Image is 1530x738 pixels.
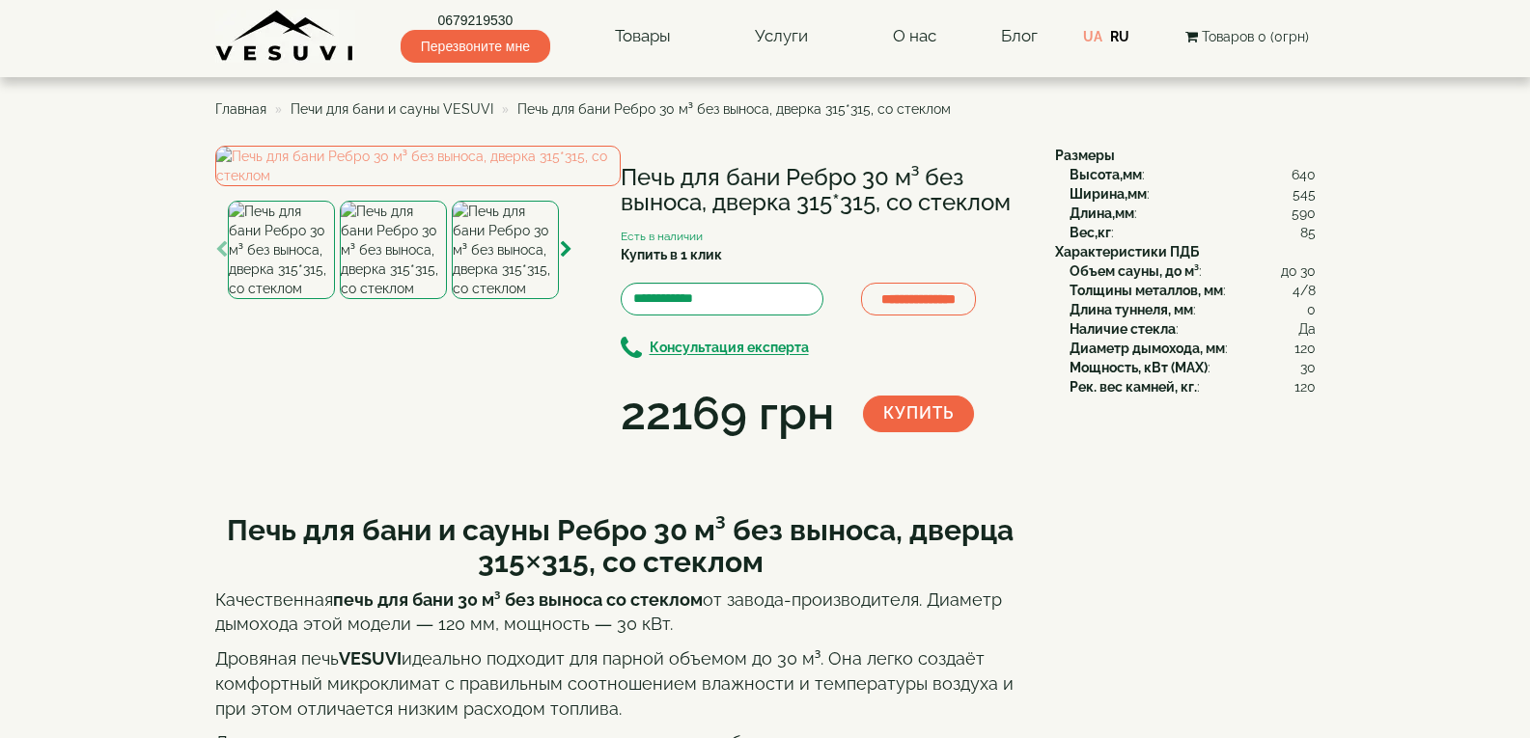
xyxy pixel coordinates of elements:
b: Мощность, кВт (MAX) [1070,360,1208,375]
img: Печь для бани Ребро 30 м³ без выноса, дверка 315*315, со стеклом [215,146,621,186]
div: : [1070,377,1316,396]
p: Дровяная печь идеально подходит для парной объемом до 30 м³. Она легко создаёт комфортный микрокл... [215,646,1026,721]
a: 0679219530 [401,11,550,30]
a: UA [1083,29,1102,44]
b: Толщины металлов, мм [1070,283,1223,298]
span: до 30 [1281,261,1316,281]
div: : [1070,204,1316,223]
a: Главная [215,101,266,117]
strong: VESUVI [339,648,402,669]
b: Вес,кг [1070,225,1111,240]
a: О нас [874,14,956,59]
div: : [1070,319,1316,339]
span: 120 [1294,339,1316,358]
span: 545 [1293,184,1316,204]
a: Товары [596,14,690,59]
b: Ширина,мм [1070,186,1147,202]
span: 590 [1292,204,1316,223]
div: 22169 грн [621,381,834,447]
label: Купить в 1 клик [621,245,722,264]
h1: Печь для бани Ребро 30 м³ без выноса, дверка 315*315, со стеклом [621,165,1026,216]
img: Завод VESUVI [215,10,355,63]
a: RU [1110,29,1129,44]
span: 0 [1307,300,1316,319]
button: Купить [863,396,974,432]
div: : [1070,261,1316,281]
small: Есть в наличии [621,230,703,243]
div: : [1070,358,1316,377]
img: Печь для бани Ребро 30 м³ без выноса, дверка 315*315, со стеклом [228,201,335,299]
div: : [1070,300,1316,319]
b: Размеры [1055,148,1115,163]
a: Блог [1001,26,1038,45]
span: 85 [1300,223,1316,242]
span: Товаров 0 (0грн) [1202,29,1309,44]
div: : [1070,339,1316,358]
b: Наличие стекла [1070,321,1176,337]
b: Рек. вес камней, кг. [1070,379,1197,395]
img: Печь для бани Ребро 30 м³ без выноса, дверка 315*315, со стеклом [340,201,447,299]
a: Услуги [736,14,827,59]
b: Высота,мм [1070,167,1142,182]
strong: печь для бани 30 м³ без выноса со стеклом [333,589,703,610]
strong: Печь для бани и сауны Ребро 30 м³ без выноса, дверца 315×315, со стеклом [227,513,1014,579]
b: Характеристики ПДБ [1055,244,1199,260]
span: 640 [1292,165,1316,184]
b: Диаметр дымохода, мм [1070,341,1225,356]
b: Длина,мм [1070,205,1134,221]
b: Объем сауны, до м³ [1070,263,1199,279]
span: 4/8 [1293,281,1316,300]
a: Печи для бани и сауны VESUVI [291,101,493,117]
span: 30 [1300,358,1316,377]
div: : [1070,223,1316,242]
span: Перезвоните мне [401,30,550,63]
div: : [1070,165,1316,184]
button: Товаров 0 (0грн) [1180,26,1315,47]
img: Печь для бани Ребро 30 м³ без выноса, дверка 315*315, со стеклом [452,201,559,299]
span: 120 [1294,377,1316,396]
span: Печь для бани Ребро 30 м³ без выноса, дверка 315*315, со стеклом [517,101,951,117]
div: : [1070,281,1316,300]
div: : [1070,184,1316,204]
span: Да [1298,319,1316,339]
b: Длина туннеля, мм [1070,302,1193,317]
p: Качественная от завода-производителя. Диаметр дымохода этой модели — 120 мм, мощность — 30 кВт. [215,588,1026,637]
b: Консультация експерта [650,341,809,356]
